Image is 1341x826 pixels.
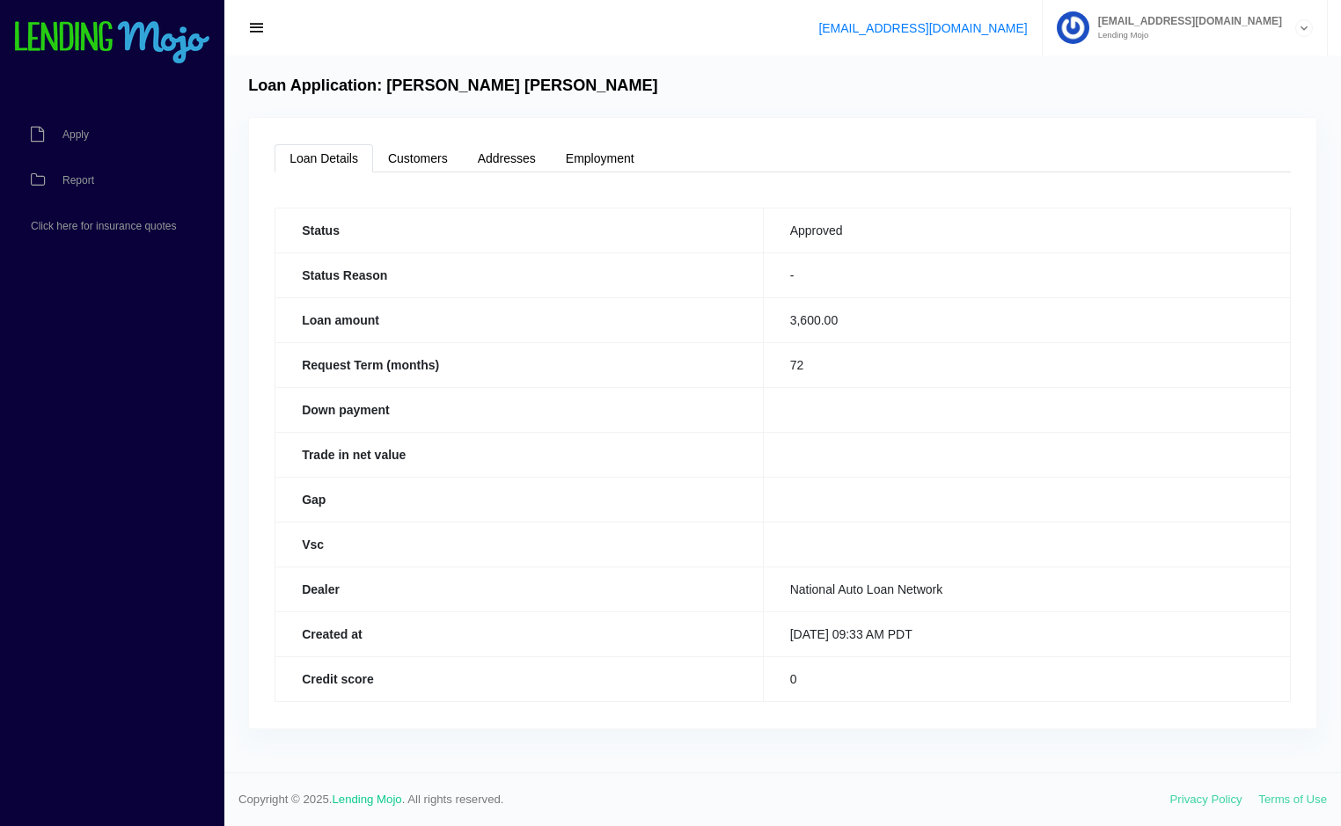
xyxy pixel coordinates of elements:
[1057,11,1089,44] img: Profile image
[275,208,764,252] th: Status
[275,342,764,387] th: Request Term (months)
[1089,31,1282,40] small: Lending Mojo
[275,144,373,172] a: Loan Details
[275,477,764,522] th: Gap
[373,144,463,172] a: Customers
[275,252,764,297] th: Status Reason
[551,144,649,172] a: Employment
[62,175,94,186] span: Report
[763,252,1290,297] td: -
[275,387,764,432] th: Down payment
[763,208,1290,252] td: Approved
[763,342,1290,387] td: 72
[275,656,764,701] th: Credit score
[1170,793,1242,806] a: Privacy Policy
[275,567,764,611] th: Dealer
[62,129,89,140] span: Apply
[31,221,176,231] span: Click here for insurance quotes
[763,611,1290,656] td: [DATE] 09:33 AM PDT
[275,611,764,656] th: Created at
[248,77,657,96] h4: Loan Application: [PERSON_NAME] [PERSON_NAME]
[275,297,764,342] th: Loan amount
[275,432,764,477] th: Trade in net value
[1258,793,1327,806] a: Terms of Use
[238,791,1170,808] span: Copyright © 2025. . All rights reserved.
[13,21,211,65] img: logo-small.png
[333,793,402,806] a: Lending Mojo
[275,522,764,567] th: Vsc
[463,144,551,172] a: Addresses
[763,656,1290,701] td: 0
[1089,16,1282,26] span: [EMAIL_ADDRESS][DOMAIN_NAME]
[818,21,1027,35] a: [EMAIL_ADDRESS][DOMAIN_NAME]
[763,297,1290,342] td: 3,600.00
[763,567,1290,611] td: National Auto Loan Network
